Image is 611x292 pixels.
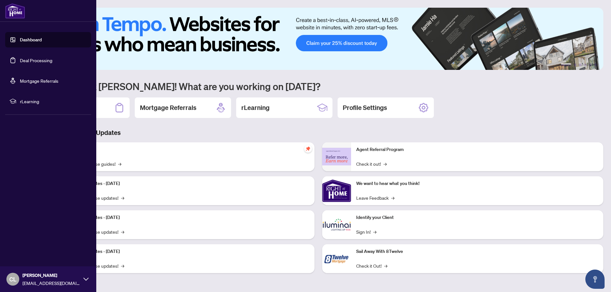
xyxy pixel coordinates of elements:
button: Open asap [585,270,605,289]
button: 4 [584,63,587,66]
p: Identify your Client [356,214,598,221]
span: → [391,194,394,201]
p: Agent Referral Program [356,146,598,153]
span: CL [9,275,16,284]
button: 2 [574,63,576,66]
a: Leave Feedback→ [356,194,394,201]
span: → [121,262,124,269]
span: → [373,228,376,235]
h2: Mortgage Referrals [140,103,196,112]
p: We want to hear what you think! [356,180,598,187]
span: [EMAIL_ADDRESS][DOMAIN_NAME] [22,279,80,287]
button: 3 [579,63,581,66]
p: Self-Help [67,146,309,153]
span: [PERSON_NAME] [22,272,80,279]
a: Check it out!→ [356,160,387,167]
span: → [121,228,124,235]
button: 5 [589,63,592,66]
h2: rLearning [241,103,270,112]
span: → [121,194,124,201]
button: 6 [594,63,597,66]
img: Identify your Client [322,210,351,239]
p: Platform Updates - [DATE] [67,214,309,221]
span: → [118,160,121,167]
a: Deal Processing [20,57,52,63]
p: Sail Away With 8Twelve [356,248,598,255]
h2: Profile Settings [343,103,387,112]
img: logo [5,3,25,19]
img: Agent Referral Program [322,148,351,165]
span: → [383,160,387,167]
img: Sail Away With 8Twelve [322,244,351,273]
a: Dashboard [20,37,42,43]
h3: Brokerage & Industry Updates [33,128,603,137]
img: We want to hear what you think! [322,176,351,205]
a: Sign In!→ [356,228,376,235]
button: 1 [561,63,571,66]
span: pushpin [304,145,312,153]
span: → [384,262,387,269]
a: Mortgage Referrals [20,78,58,84]
p: Platform Updates - [DATE] [67,180,309,187]
a: Check it Out!→ [356,262,387,269]
h1: Welcome back [PERSON_NAME]! What are you working on [DATE]? [33,80,603,92]
p: Platform Updates - [DATE] [67,248,309,255]
img: Slide 0 [33,8,603,70]
span: rLearning [20,98,87,105]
